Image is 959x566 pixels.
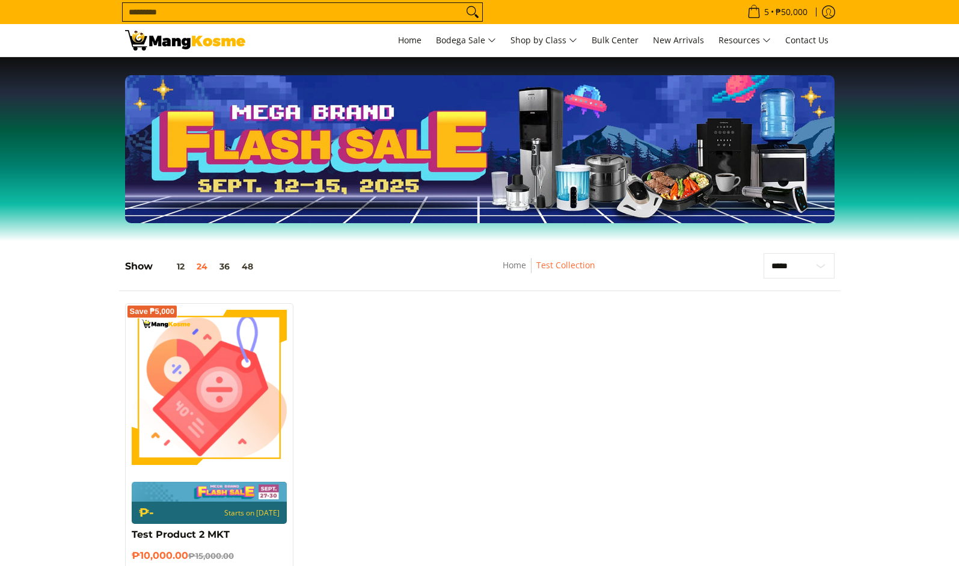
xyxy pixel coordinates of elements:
[779,24,835,57] a: Contact Us
[130,308,175,315] span: Save ₱5,000
[712,24,777,57] a: Resources
[125,260,259,272] h5: Show
[592,34,639,46] span: Bulk Center
[132,550,287,562] h6: ₱10,000.00
[436,33,496,48] span: Bodega Sale
[420,258,678,285] nav: Breadcrumbs
[504,24,583,57] a: Shop by Class
[463,3,482,21] button: Search
[586,24,645,57] a: Bulk Center
[536,259,595,271] a: Test Collection
[153,262,191,271] button: 12
[762,8,771,16] span: 5
[132,529,230,540] a: Test Product 2 MKT
[125,30,245,51] img: Test Collection | Mang Kosme
[785,34,829,46] span: Contact Us
[213,262,236,271] button: 36
[392,24,427,57] a: Home
[647,24,710,57] a: New Arrivals
[718,33,771,48] span: Resources
[510,33,577,48] span: Shop by Class
[774,8,809,16] span: ₱50,000
[653,34,704,46] span: New Arrivals
[236,262,259,271] button: 48
[257,24,835,57] nav: Main Menu
[398,34,421,46] span: Home
[430,24,502,57] a: Bodega Sale
[744,5,811,19] span: •
[188,551,234,561] del: ₱15,000.00
[503,259,526,271] a: Home
[191,262,213,271] button: 24
[132,310,287,465] img: Test Product 2 MKT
